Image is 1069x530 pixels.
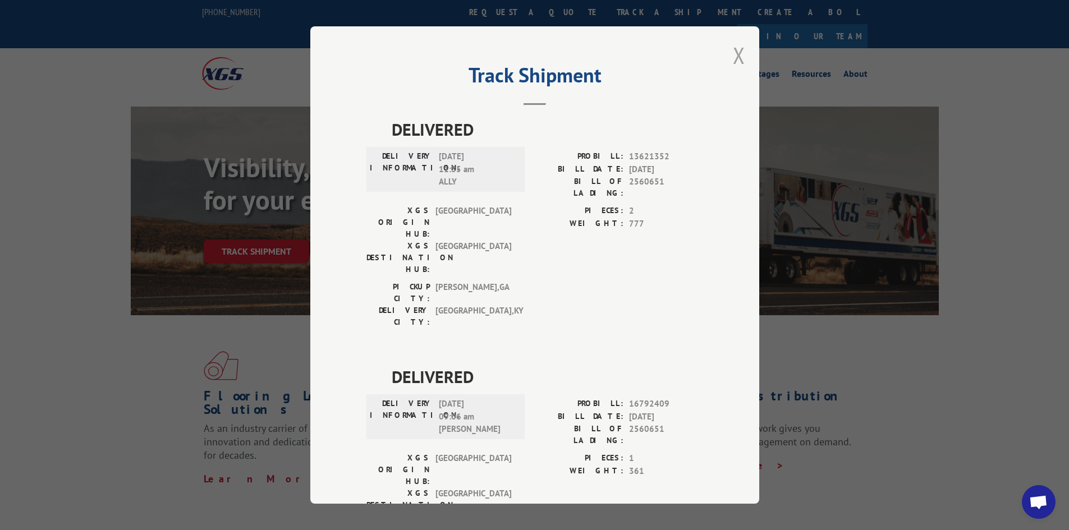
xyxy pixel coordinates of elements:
span: [PERSON_NAME] , GA [435,281,511,305]
label: XGS ORIGIN HUB: [366,205,430,240]
span: [DATE] [629,411,703,423]
label: PROBILL: [535,398,623,411]
span: [DATE] 11:35 am ALLY [439,150,515,188]
label: BILL OF LADING: [535,176,623,199]
label: XGS DESTINATION HUB: [366,240,430,275]
div: Open chat [1022,485,1056,519]
label: DELIVERY INFORMATION: [370,398,433,436]
label: WEIGHT: [535,465,623,478]
label: DELIVERY CITY: [366,305,430,328]
button: Close modal [733,40,745,70]
label: XGS ORIGIN HUB: [366,452,430,487]
label: PICKUP CITY: [366,281,430,305]
span: 2560651 [629,176,703,199]
span: DELIVERED [392,117,703,142]
span: 1 [629,452,703,465]
span: 777 [629,218,703,231]
span: [GEOGRAPHIC_DATA] [435,240,511,275]
span: 2560651 [629,423,703,446]
span: [GEOGRAPHIC_DATA] [435,205,511,240]
label: BILL DATE: [535,411,623,423]
span: [GEOGRAPHIC_DATA] , KY [435,305,511,328]
label: XGS DESTINATION HUB: [366,487,430,523]
label: BILL OF LADING: [535,423,623,446]
span: [GEOGRAPHIC_DATA] [435,452,511,487]
span: 361 [629,465,703,478]
label: DELIVERY INFORMATION: [370,150,433,188]
label: PIECES: [535,205,623,218]
span: DELIVERED [392,364,703,389]
span: [DATE] 09:06 am [PERSON_NAME] [439,398,515,436]
span: 16792409 [629,398,703,411]
label: WEIGHT: [535,218,623,231]
label: BILL DATE: [535,163,623,176]
label: PROBILL: [535,150,623,163]
span: [DATE] [629,163,703,176]
span: 13621352 [629,150,703,163]
label: PIECES: [535,452,623,465]
span: 2 [629,205,703,218]
h2: Track Shipment [366,67,703,89]
span: [GEOGRAPHIC_DATA] [435,487,511,523]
